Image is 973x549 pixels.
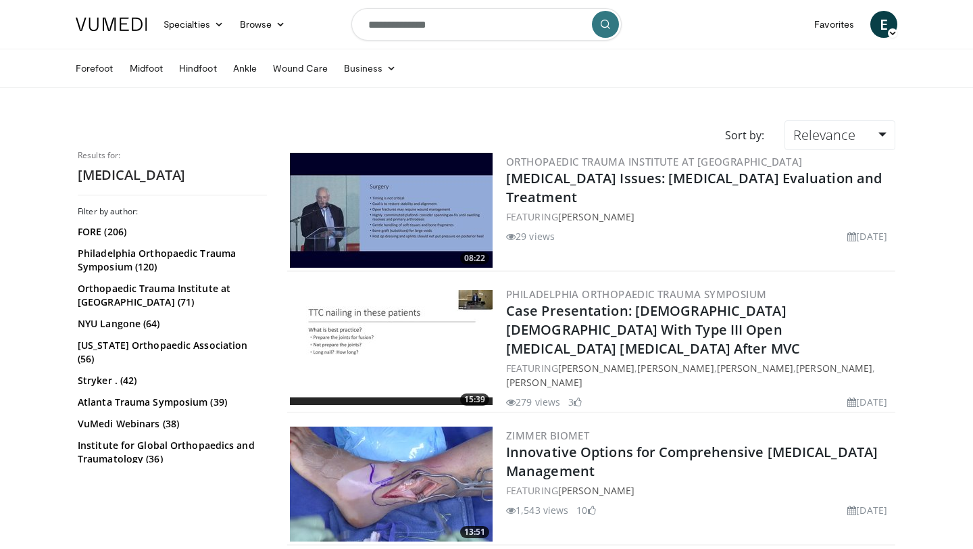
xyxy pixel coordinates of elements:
a: Relevance [784,120,895,150]
a: [PERSON_NAME] [558,210,634,223]
img: VuMedi Logo [76,18,147,31]
a: Atlanta Trauma Symposium (39) [78,396,264,409]
a: Business [336,55,405,82]
a: Philadelphia Orthopaedic Trauma Symposium [506,287,766,301]
a: Midfoot [122,55,172,82]
li: 1,543 views [506,503,568,517]
a: [PERSON_NAME] [796,362,872,375]
a: Case Presentation: [DEMOGRAPHIC_DATA] [DEMOGRAPHIC_DATA] With Type III Open [MEDICAL_DATA] [MEDIC... [506,302,800,358]
a: [PERSON_NAME] [558,362,634,375]
li: 29 views [506,229,555,243]
h2: [MEDICAL_DATA] [78,166,267,184]
h3: Filter by author: [78,206,267,217]
a: [PERSON_NAME] [717,362,793,375]
div: FEATURING [506,483,893,498]
div: Sort by: [715,120,774,150]
a: Philadelphia Orthopaedic Trauma Symposium (120) [78,247,264,274]
a: [US_STATE] Orthopaedic Association (56) [78,339,264,366]
a: 15:39 [290,290,493,405]
a: Innovative Options for Comprehensive [MEDICAL_DATA] Management [506,443,878,480]
a: NYU Langone (64) [78,317,264,331]
div: FEATURING , , , , [506,361,893,389]
div: FEATURING [506,210,893,224]
a: Specialties [155,11,232,38]
input: Search topics, interventions [351,8,622,41]
a: Wound Care [265,55,336,82]
img: ce164293-0bd9-447d-b578-fc653e6584c8.300x170_q85_crop-smart_upscale.jpg [290,427,493,542]
a: [PERSON_NAME] [637,362,714,375]
a: Browse [232,11,294,38]
a: Forefoot [68,55,122,82]
a: Orthopaedic Trauma Institute at [GEOGRAPHIC_DATA] (71) [78,282,264,309]
a: Ankle [225,55,265,82]
a: [PERSON_NAME] [558,484,634,497]
span: 15:39 [460,393,489,406]
a: Stryker . (42) [78,374,264,387]
span: 08:22 [460,252,489,264]
li: [DATE] [847,503,887,517]
a: Institute for Global Orthopaedics and Traumatology (36) [78,439,264,466]
a: Hindfoot [171,55,225,82]
li: 10 [576,503,595,517]
img: 0dd9d276-c87f-4074-b1f9-7b887b640c28.300x170_q85_crop-smart_upscale.jpg [290,290,493,405]
li: 3 [568,395,582,409]
a: Zimmer Biomet [506,429,589,442]
a: 08:22 [290,153,493,268]
a: [PERSON_NAME] [506,376,582,389]
li: [DATE] [847,395,887,409]
a: [MEDICAL_DATA] Issues: [MEDICAL_DATA] Evaluation and Treatment [506,169,882,206]
a: VuMedi Webinars (38) [78,417,264,431]
span: Relevance [793,126,855,144]
a: 13:51 [290,427,493,542]
a: Favorites [806,11,862,38]
a: FORE (206) [78,225,264,239]
li: [DATE] [847,229,887,243]
a: E [870,11,897,38]
li: 279 views [506,395,560,409]
p: Results for: [78,150,267,161]
span: 13:51 [460,526,489,538]
img: e828acf7-0afa-41c6-b4fb-3cdf06cfb620.300x170_q85_crop-smart_upscale.jpg [290,153,493,268]
a: Orthopaedic Trauma Institute at [GEOGRAPHIC_DATA] [506,155,803,168]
